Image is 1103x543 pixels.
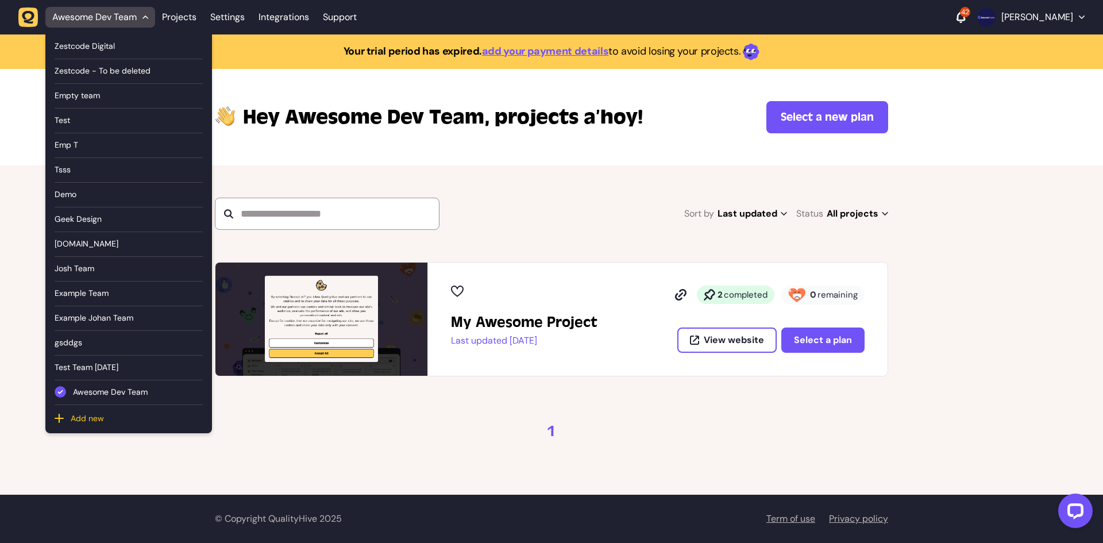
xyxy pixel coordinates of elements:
[55,361,203,374] span: Test Team 01/04/2025
[482,44,608,58] a: add your payment details
[829,513,888,525] a: Privacy policy
[215,263,427,376] img: My Awesome Project
[55,337,203,349] span: gsddgs
[55,40,203,53] span: Zestcode Digital
[794,334,852,346] span: Select a plan
[810,289,816,301] strong: 0
[55,188,203,201] span: Demo
[68,413,203,424] button: Add new
[55,109,203,133] button: Test
[766,101,888,133] button: Select a new plan
[977,8,1085,26] button: [PERSON_NAME]
[718,289,723,301] strong: 2
[55,139,203,152] span: Emp T
[55,158,203,182] button: Tsss
[55,287,203,300] span: Example Team
[817,289,858,301] span: remaining
[547,422,556,441] a: 1
[55,282,203,306] button: Example Team
[766,513,815,525] a: Term of use
[55,238,203,251] span: fitdesignldn.com
[344,44,482,58] strong: Your trial period has expired.
[55,306,203,330] button: Example Johan Team
[55,207,203,232] button: Geek Design
[55,232,203,256] button: [DOMAIN_NAME]
[977,8,996,26] img: Harry Robinson
[55,380,203,405] button: Awesome Dev Team
[704,336,764,345] span: View website
[55,84,203,108] button: Empty team
[677,328,777,353] button: View website
[18,7,155,28] button: Awesome Dev Team
[55,164,203,176] span: Tsss
[323,11,357,23] a: Support
[1049,489,1097,537] iframe: LiveChat chat widget
[724,289,768,301] span: completed
[1001,11,1073,23] p: [PERSON_NAME]
[259,7,309,28] a: Integrations
[960,7,970,17] div: 42
[55,331,203,355] button: gsddgs
[796,206,823,222] span: Status
[451,313,597,332] h2: My Awesome Project
[55,312,203,325] span: Example Johan Team
[243,103,643,131] p: projects a’hoy!
[73,386,203,399] span: Awesome Dev Team
[781,110,874,124] span: Select a new plan
[718,206,787,222] span: Last updated
[210,7,245,28] a: Settings
[827,206,888,222] span: All projects
[55,263,203,275] span: Josh Team
[55,133,203,157] button: Emp T
[68,413,104,423] span: Add new
[55,114,203,127] span: Test
[55,213,203,226] span: Geek Design
[55,257,203,281] button: Josh Team
[55,59,203,83] button: Zestcode - To be deleted
[684,206,714,222] span: Sort by
[243,103,490,131] span: Awesome Dev Team
[55,183,203,207] button: Demo
[451,335,597,346] p: Last updated [DATE]
[743,44,759,60] img: emoji
[215,103,236,127] img: hi-hand
[781,328,865,353] button: Select a plan
[215,513,342,525] span: © Copyright QualityHive 2025
[55,34,203,59] button: Zestcode Digital
[162,7,196,28] a: Projects
[55,356,203,380] button: Test Team [DATE]
[344,43,760,60] p: to avoid losing your projects.
[55,90,203,102] span: Empty team
[52,11,137,23] span: Awesome Dev Team
[45,34,212,433] div: Awesome Dev Team
[55,65,203,78] span: Zestcode - To be deleted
